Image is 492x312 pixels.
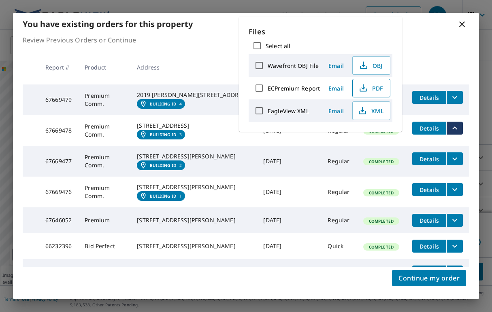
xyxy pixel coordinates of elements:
div: [STREET_ADDRESS] [137,122,250,130]
td: Regular [321,207,356,233]
label: EagleView XML [268,107,309,115]
td: 66232396 [39,233,78,259]
button: filesDropdownBtn-66232396 [446,240,463,253]
p: Files [249,26,392,37]
div: [STREET_ADDRESS][PERSON_NAME] [137,183,250,191]
button: filesDropdownBtn-67669479 [446,91,463,104]
td: Premium Comm. [78,84,130,115]
th: Product [78,50,130,84]
em: Building ID [150,163,176,168]
p: Review Previous Orders or Continue [23,35,469,45]
td: Premium Comm. [78,146,130,177]
label: ECPremium Report [268,84,320,92]
em: Building ID [150,194,176,198]
a: Building ID2 [137,160,185,170]
button: detailsBtn-67669478 [412,122,446,135]
button: detailsBtn-66232365 [412,266,446,278]
button: detailsBtn-67669477 [412,152,446,165]
button: filesDropdownBtn-67646052 [446,214,463,227]
td: Quick [321,233,356,259]
span: Details [417,242,441,250]
span: Completed [364,159,398,164]
em: Building ID [150,101,176,106]
button: Continue my order [392,270,466,286]
button: Email [323,82,349,95]
div: 2019 [PERSON_NAME][STREET_ADDRESS] [137,91,250,99]
a: Building ID1 [137,191,185,201]
em: Building ID [150,132,176,137]
span: XML [358,106,383,116]
td: Bid Perfect Comm [78,259,130,302]
a: Building ID3 [137,130,185,139]
button: Email [323,105,349,117]
td: 67669476 [39,177,78,207]
button: detailsBtn-67669479 [412,91,446,104]
label: Select all [266,42,290,50]
span: Completed [364,244,398,250]
label: Wavefront OBJ File [268,62,319,70]
span: Details [417,186,441,194]
span: Email [326,62,346,70]
td: 66232365 [39,259,78,302]
td: 67669477 [39,146,78,177]
span: Continue my order [398,272,460,284]
td: Bid Perfect [78,233,130,259]
td: [DATE] [257,207,288,233]
td: 67669478 [39,115,78,146]
span: Email [326,107,346,115]
button: filesDropdownBtn-67669476 [446,183,463,196]
td: [DATE] [257,146,288,177]
td: Regular [321,146,356,177]
b: You have existing orders for this property [23,19,193,30]
div: [STREET_ADDRESS][PERSON_NAME] [137,152,250,160]
td: [DATE] [257,233,288,259]
span: Email [326,84,346,92]
span: PDF [358,83,383,93]
td: Premium Comm. [78,115,130,146]
span: Completed [364,190,398,196]
td: Regular [321,259,356,302]
button: detailsBtn-67646052 [412,214,446,227]
button: filesDropdownBtn-67669477 [446,152,463,165]
span: Details [417,94,441,101]
button: detailsBtn-67669476 [412,183,446,196]
button: filesDropdownBtn-67669478 [446,122,463,135]
td: 67646052 [39,207,78,233]
button: PDF [352,79,390,97]
span: Details [417,155,441,163]
td: Regular [321,177,356,207]
button: detailsBtn-66232396 [412,240,446,253]
span: OBJ [358,61,383,70]
span: Details [417,124,441,132]
div: [STREET_ADDRESS][PERSON_NAME] [137,242,250,250]
td: 67669479 [39,84,78,115]
td: Premium Comm. [78,177,130,207]
td: [DATE] [257,259,288,302]
button: filesDropdownBtn-66232365 [446,266,463,278]
button: Email [323,59,349,72]
button: OBJ [352,56,390,75]
th: Address [130,50,257,84]
span: Completed [364,218,398,224]
th: Report # [39,50,78,84]
span: Details [417,217,441,224]
a: Building ID4 [137,99,185,109]
button: XML [352,101,390,120]
td: Premium [78,207,130,233]
td: [DATE] [257,177,288,207]
div: [STREET_ADDRESS][PERSON_NAME] [137,216,250,224]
